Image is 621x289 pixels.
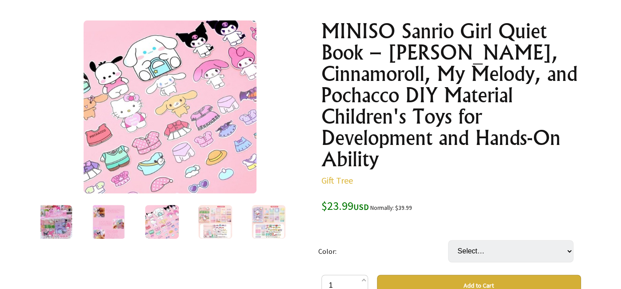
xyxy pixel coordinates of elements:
small: Normally: $39.99 [370,204,412,212]
a: Gift Tree [321,175,353,186]
img: MINISO Sanrio Girl Quiet Book – Kuromi, Cinnamoroll, My Melody, and Pochacco DIY Material Childre... [198,205,232,239]
img: MINISO Sanrio Girl Quiet Book – Kuromi, Cinnamoroll, My Melody, and Pochacco DIY Material Childre... [252,205,285,239]
h1: MINISO Sanrio Girl Quiet Book – [PERSON_NAME], Cinnamoroll, My Melody, and Pochacco DIY Material ... [321,20,581,170]
img: MINISO Sanrio Girl Quiet Book – Kuromi, Cinnamoroll, My Melody, and Pochacco DIY Material Childre... [145,205,179,239]
span: $23.99 [321,198,369,213]
span: USD [353,202,369,212]
img: MINISO Sanrio Girl Quiet Book – Kuromi, Cinnamoroll, My Melody, and Pochacco DIY Material Childre... [84,20,256,193]
img: MINISO Sanrio Girl Quiet Book – Kuromi, Cinnamoroll, My Melody, and Pochacco DIY Material Childre... [38,205,72,239]
td: Color: [318,228,448,275]
img: MINISO Sanrio Girl Quiet Book – Kuromi, Cinnamoroll, My Melody, and Pochacco DIY Material Childre... [92,205,125,239]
